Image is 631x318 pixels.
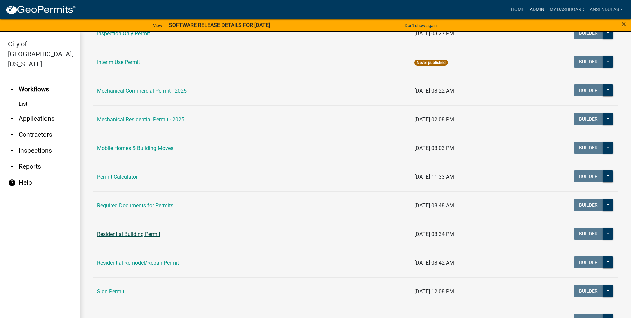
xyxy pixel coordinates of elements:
a: My Dashboard [547,3,587,16]
span: [DATE] 02:08 PM [414,116,454,123]
button: Builder [574,199,603,211]
button: Builder [574,56,603,68]
button: Builder [574,142,603,154]
i: arrow_drop_down [8,115,16,123]
button: Builder [574,170,603,182]
span: [DATE] 03:34 PM [414,231,454,237]
i: arrow_drop_up [8,85,16,93]
a: ansendulas [587,3,626,16]
a: Required Documents for Permits [97,202,173,209]
button: Close [622,20,626,28]
span: Never published [414,60,448,66]
i: arrow_drop_down [8,163,16,171]
i: arrow_drop_down [8,147,16,155]
a: Mechanical Residential Permit - 2025 [97,116,184,123]
strong: SOFTWARE RELEASE DETAILS FOR [DATE] [169,22,270,28]
button: Builder [574,256,603,268]
a: Residential Building Permit [97,231,160,237]
span: [DATE] 08:42 AM [414,260,454,266]
a: Mobile Homes & Building Moves [97,145,173,151]
span: × [622,19,626,29]
button: Builder [574,84,603,96]
button: Builder [574,285,603,297]
span: [DATE] 12:08 PM [414,288,454,295]
a: View [150,20,165,31]
i: arrow_drop_down [8,131,16,139]
span: [DATE] 08:48 AM [414,202,454,209]
button: Don't show again [402,20,439,31]
button: Builder [574,113,603,125]
a: Sign Permit [97,288,124,295]
a: Home [508,3,527,16]
a: Residential Remodel/Repair Permit [97,260,179,266]
button: Builder [574,228,603,240]
span: [DATE] 03:27 PM [414,30,454,37]
button: Builder [574,27,603,39]
i: help [8,179,16,187]
span: [DATE] 08:22 AM [414,88,454,94]
a: Permit Calculator [97,174,138,180]
span: [DATE] 11:33 AM [414,174,454,180]
span: [DATE] 03:03 PM [414,145,454,151]
a: Admin [527,3,547,16]
a: Inspection Only Permit [97,30,150,37]
a: Mechanical Commercial Permit - 2025 [97,88,187,94]
a: Interim Use Permit [97,59,140,65]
